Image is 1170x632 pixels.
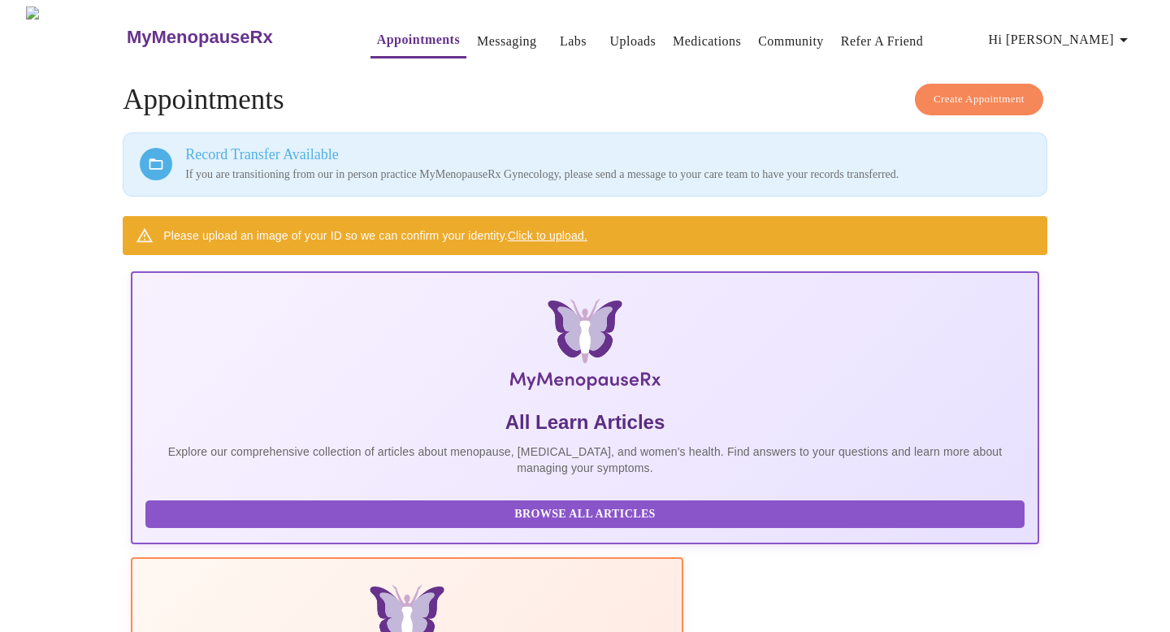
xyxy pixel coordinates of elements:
button: Create Appointment [915,84,1043,115]
button: Refer a Friend [834,25,930,58]
button: Community [752,25,830,58]
a: Labs [560,30,587,53]
button: Uploads [604,25,663,58]
button: Browse All Articles [145,500,1025,529]
a: MyMenopauseRx [124,9,337,66]
img: MyMenopauseRx Logo [282,299,888,396]
a: Messaging [477,30,536,53]
p: If you are transitioning from our in person practice MyMenopauseRx Gynecology, please send a mess... [185,167,1030,183]
a: Uploads [610,30,656,53]
button: Appointments [370,24,466,58]
a: Community [758,30,824,53]
img: MyMenopauseRx Logo [26,6,124,67]
h3: Record Transfer Available [185,146,1030,163]
a: Medications [673,30,741,53]
span: Create Appointment [934,90,1025,109]
a: Appointments [377,28,460,51]
span: Browse All Articles [162,504,1008,525]
a: Browse All Articles [145,506,1029,520]
a: Click to upload. [508,229,587,242]
div: Please upload an image of your ID so we can confirm your identity. [163,221,587,250]
h3: MyMenopauseRx [127,27,273,48]
span: Hi [PERSON_NAME] [989,28,1133,51]
button: Hi [PERSON_NAME] [982,24,1140,56]
p: Explore our comprehensive collection of articles about menopause, [MEDICAL_DATA], and women's hea... [145,444,1025,476]
h4: Appointments [123,84,1047,116]
button: Labs [548,25,600,58]
a: Refer a Friend [841,30,924,53]
button: Medications [666,25,747,58]
button: Messaging [470,25,543,58]
h5: All Learn Articles [145,409,1025,435]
